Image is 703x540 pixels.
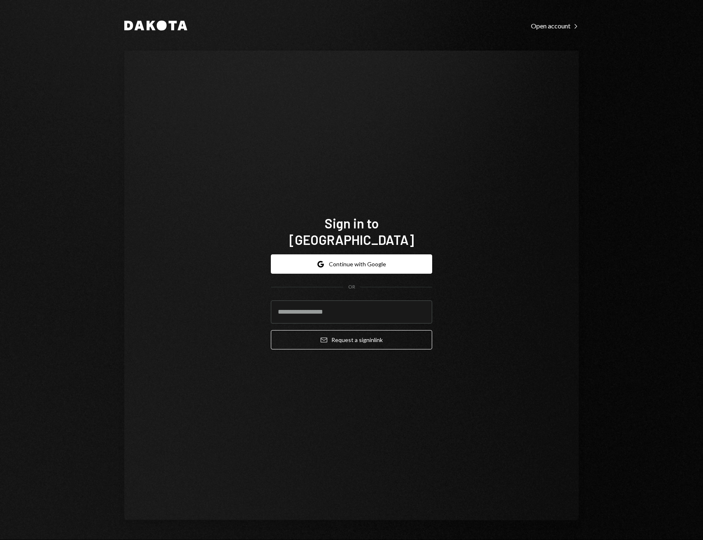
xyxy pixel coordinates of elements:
a: Open account [531,21,579,30]
div: Open account [531,22,579,30]
h1: Sign in to [GEOGRAPHIC_DATA] [271,215,432,248]
button: Request a signinlink [271,330,432,349]
button: Continue with Google [271,254,432,274]
div: OR [348,284,355,291]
